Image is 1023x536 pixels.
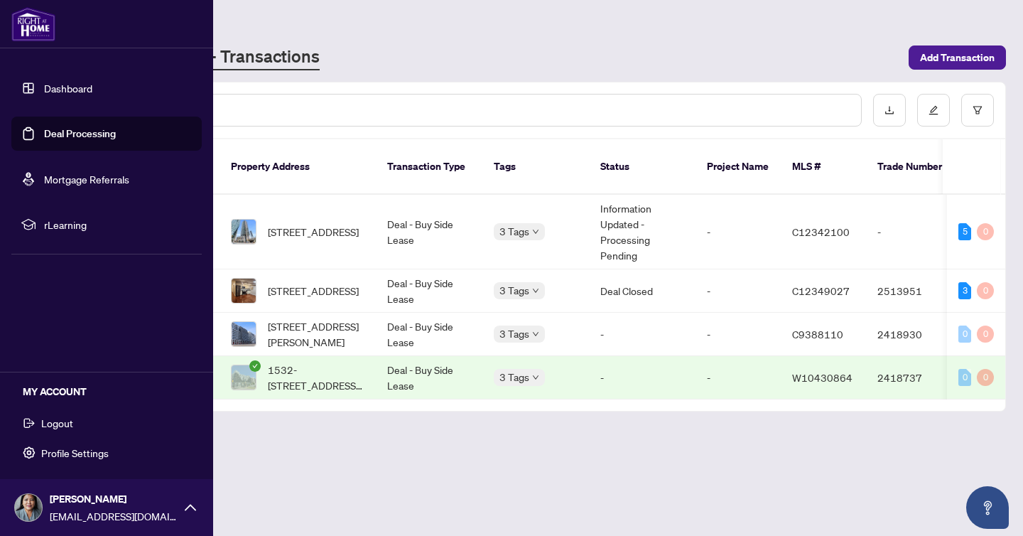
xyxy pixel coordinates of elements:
[866,356,965,400] td: 2418737
[376,269,482,313] td: Deal - Buy Side Lease
[958,369,971,386] div: 0
[44,217,192,232] span: rLearning
[268,362,364,393] span: 1532-[STREET_ADDRESS][PERSON_NAME]
[961,94,994,127] button: filter
[376,139,482,195] th: Transaction Type
[532,228,539,235] span: down
[268,283,359,299] span: [STREET_ADDRESS]
[929,105,938,115] span: edit
[792,371,852,384] span: W10430864
[866,313,965,356] td: 2418930
[977,223,994,240] div: 0
[532,287,539,294] span: down
[41,441,109,464] span: Profile Settings
[44,82,92,95] a: Dashboard
[695,139,781,195] th: Project Name
[482,139,589,195] th: Tags
[499,282,529,299] span: 3 Tags
[958,282,971,299] div: 3
[792,225,850,238] span: C12342100
[920,46,995,69] span: Add Transaction
[977,326,994,343] div: 0
[11,411,202,435] button: Logout
[973,105,983,115] span: filter
[977,369,994,386] div: 0
[232,322,256,346] img: thumbnail-img
[376,313,482,356] td: Deal - Buy Side Lease
[532,374,539,381] span: down
[532,331,539,338] span: down
[44,173,129,186] a: Mortgage Referrals
[44,127,116,140] a: Deal Processing
[695,313,781,356] td: -
[695,356,781,400] td: -
[232,279,256,303] img: thumbnail-img
[499,369,529,385] span: 3 Tags
[792,284,850,297] span: C12349027
[977,282,994,299] div: 0
[50,491,178,507] span: [PERSON_NAME]
[866,139,965,195] th: Trade Number
[499,223,529,240] span: 3 Tags
[15,494,42,521] img: Profile Icon
[268,224,359,240] span: [STREET_ADDRESS]
[695,195,781,269] td: -
[249,360,261,372] span: check-circle
[866,195,965,269] td: -
[589,195,695,269] td: Information Updated - Processing Pending
[873,94,906,127] button: download
[589,139,695,195] th: Status
[917,94,950,127] button: edit
[268,318,364,350] span: [STREET_ADDRESS][PERSON_NAME]
[781,139,866,195] th: MLS #
[958,223,971,240] div: 5
[958,326,971,343] div: 0
[792,328,843,341] span: C9388110
[11,441,202,465] button: Profile Settings
[232,220,256,244] img: thumbnail-img
[589,313,695,356] td: -
[11,7,55,41] img: logo
[376,356,482,400] td: Deal - Buy Side Lease
[589,356,695,400] td: -
[50,508,178,524] span: [EMAIL_ADDRESS][DOMAIN_NAME]
[866,269,965,313] td: 2513951
[966,486,1009,529] button: Open asap
[499,326,529,342] span: 3 Tags
[589,269,695,313] td: Deal Closed
[23,384,202,400] h5: MY ACCOUNT
[376,195,482,269] td: Deal - Buy Side Lease
[909,45,1006,70] button: Add Transaction
[232,365,256,390] img: thumbnail-img
[695,269,781,313] td: -
[41,412,73,434] span: Logout
[884,105,894,115] span: download
[220,139,376,195] th: Property Address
